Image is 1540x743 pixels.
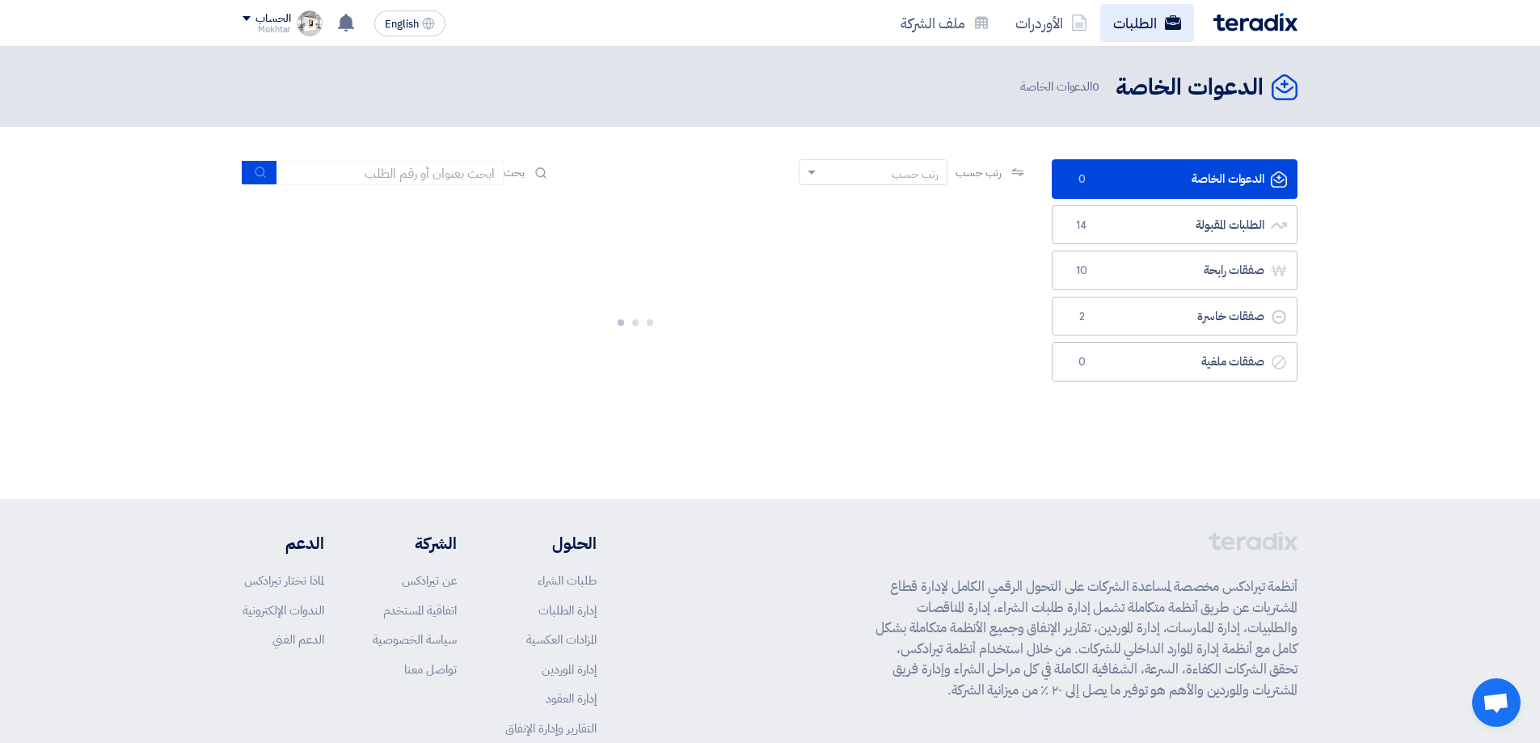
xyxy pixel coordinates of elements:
a: سياسة الخصوصية [373,631,457,648]
div: الحساب [255,12,290,26]
li: الشركة [373,531,457,555]
span: 14 [1072,217,1091,234]
span: 0 [1072,171,1091,188]
a: الطلبات [1100,4,1194,42]
span: 2 [1072,309,1091,325]
h2: الدعوات الخاصة [1116,72,1264,103]
div: دردشة مفتوحة [1472,678,1521,727]
li: الحلول [505,531,597,555]
span: 10 [1072,263,1091,279]
p: أنظمة تيرادكس مخصصة لمساعدة الشركات على التحول الرقمي الكامل لإدارة قطاع المشتريات عن طريق أنظمة ... [875,576,1297,700]
span: English [385,19,419,30]
a: صفقات خاسرة2 [1052,297,1297,336]
span: بحث [504,164,525,181]
a: الدعم الفني [272,631,324,648]
a: الأوردرات [1002,4,1100,42]
li: الدعم [243,531,324,555]
span: الدعوات الخاصة [1020,78,1103,96]
a: التقارير وإدارة الإنفاق [505,720,597,737]
div: Mokhtar [243,25,290,34]
span: 0 [1072,354,1091,370]
a: عن تيرادكس [402,572,457,589]
span: رتب حسب [956,164,1002,181]
a: اتفاقية المستخدم [383,602,457,619]
span: 0 [1092,78,1099,95]
a: إدارة الموردين [542,661,597,678]
a: تواصل معنا [404,661,457,678]
a: ملف الشركة [888,4,1002,42]
a: الطلبات المقبولة14 [1052,205,1297,245]
img: Teradix logo [1213,13,1297,32]
a: الندوات الإلكترونية [243,602,324,619]
a: طلبات الشراء [538,572,597,589]
img: WhatsApp_Image__at__AM_1666853926235.jpeg [297,11,323,36]
input: ابحث بعنوان أو رقم الطلب [277,161,504,185]
a: إدارة الطلبات [538,602,597,619]
a: إدارة العقود [546,690,597,707]
a: صفقات رابحة10 [1052,251,1297,290]
div: رتب حسب [892,166,939,183]
a: المزادات العكسية [526,631,597,648]
a: صفقات ملغية0 [1052,342,1297,382]
a: الدعوات الخاصة0 [1052,159,1297,199]
a: لماذا تختار تيرادكس [244,572,324,589]
button: English [374,11,445,36]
